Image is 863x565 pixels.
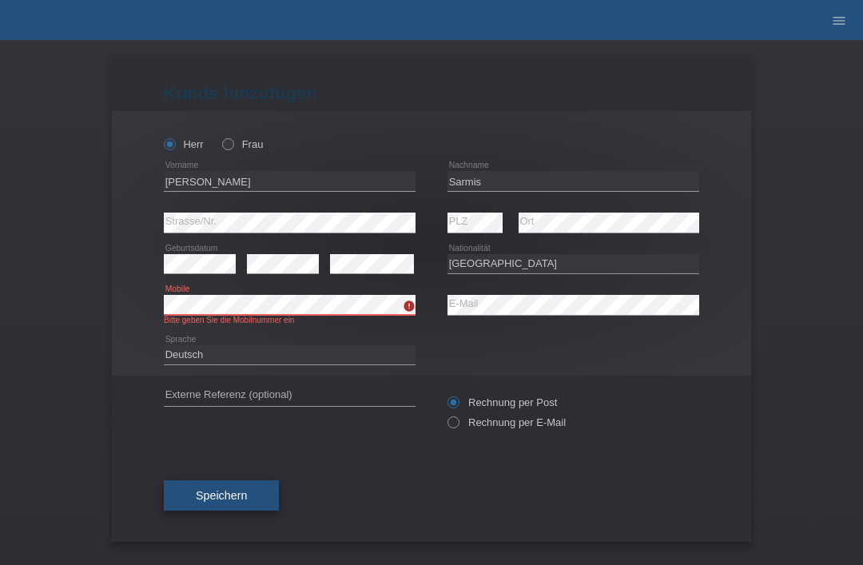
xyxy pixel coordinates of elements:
[196,489,247,502] span: Speichern
[222,138,263,150] label: Frau
[164,138,204,150] label: Herr
[447,396,458,416] input: Rechnung per Post
[164,316,416,324] div: Bitte geben Sie die Mobilnummer ein
[831,13,847,29] i: menu
[222,138,233,149] input: Frau
[164,480,279,511] button: Speichern
[164,138,174,149] input: Herr
[447,416,566,428] label: Rechnung per E-Mail
[164,83,699,103] h1: Kunde hinzufügen
[447,416,458,436] input: Rechnung per E-Mail
[403,300,416,312] i: error
[447,396,557,408] label: Rechnung per Post
[823,15,855,25] a: menu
